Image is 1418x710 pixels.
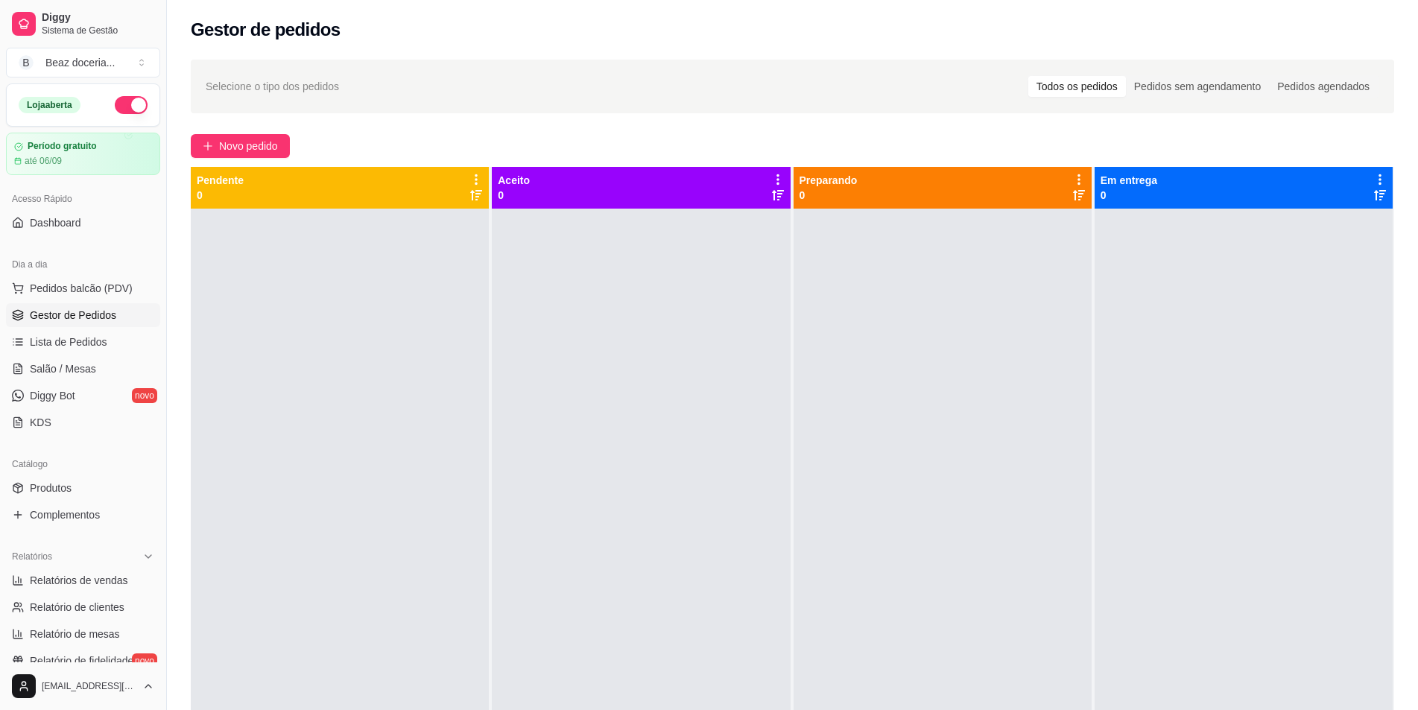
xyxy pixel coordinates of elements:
p: 0 [800,188,858,203]
p: 0 [1101,188,1157,203]
button: Select a team [6,48,160,77]
span: Gestor de Pedidos [30,308,116,323]
p: Pendente [197,173,244,188]
a: Relatório de mesas [6,622,160,646]
span: Relatório de fidelidade [30,653,133,668]
a: Período gratuitoaté 06/09 [6,133,160,175]
p: Preparando [800,173,858,188]
button: Novo pedido [191,134,290,158]
a: Lista de Pedidos [6,330,160,354]
div: Pedidos agendados [1269,76,1378,97]
div: Pedidos sem agendamento [1126,76,1269,97]
div: Catálogo [6,452,160,476]
a: Gestor de Pedidos [6,303,160,327]
span: Relatório de mesas [30,627,120,641]
a: DiggySistema de Gestão [6,6,160,42]
span: Novo pedido [219,138,278,154]
span: Complementos [30,507,100,522]
p: 0 [197,188,244,203]
button: Pedidos balcão (PDV) [6,276,160,300]
span: Dashboard [30,215,81,230]
article: até 06/09 [25,155,62,167]
button: Alterar Status [115,96,148,114]
span: Produtos [30,481,72,495]
span: [EMAIL_ADDRESS][DOMAIN_NAME] [42,680,136,692]
a: Complementos [6,503,160,527]
a: Relatório de fidelidadenovo [6,649,160,673]
span: plus [203,141,213,151]
button: [EMAIL_ADDRESS][DOMAIN_NAME] [6,668,160,704]
p: 0 [498,188,530,203]
span: KDS [30,415,51,430]
span: B [19,55,34,70]
span: Pedidos balcão (PDV) [30,281,133,296]
div: Todos os pedidos [1028,76,1126,97]
a: Relatórios de vendas [6,568,160,592]
p: Aceito [498,173,530,188]
span: Relatórios de vendas [30,573,128,588]
article: Período gratuito [28,141,97,152]
p: Em entrega [1101,173,1157,188]
h2: Gestor de pedidos [191,18,341,42]
div: Dia a dia [6,253,160,276]
a: Relatório de clientes [6,595,160,619]
span: Sistema de Gestão [42,25,154,37]
a: Dashboard [6,211,160,235]
span: Diggy [42,11,154,25]
a: Diggy Botnovo [6,384,160,408]
div: Beaz doceria ... [45,55,115,70]
span: Relatório de clientes [30,600,124,615]
span: Relatórios [12,551,52,562]
div: Loja aberta [19,97,80,113]
span: Salão / Mesas [30,361,96,376]
a: Salão / Mesas [6,357,160,381]
span: Selecione o tipo dos pedidos [206,78,339,95]
span: Diggy Bot [30,388,75,403]
a: Produtos [6,476,160,500]
div: Acesso Rápido [6,187,160,211]
span: Lista de Pedidos [30,335,107,349]
a: KDS [6,411,160,434]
